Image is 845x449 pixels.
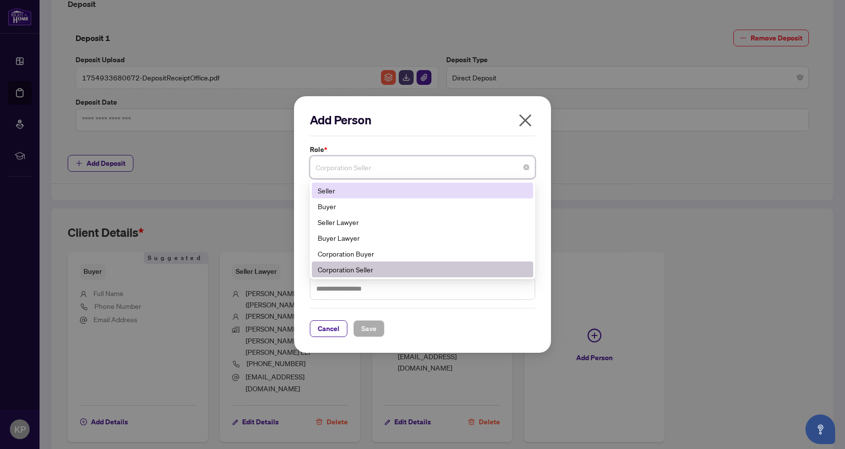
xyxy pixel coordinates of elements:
[523,164,529,170] span: close-circle
[312,246,533,262] div: Corporation Buyer
[318,201,527,212] div: Buyer
[318,185,527,196] div: Seller
[318,248,527,259] div: Corporation Buyer
[312,262,533,277] div: Corporation Seller
[318,264,527,275] div: Corporation Seller
[310,112,535,128] h2: Add Person
[805,414,835,444] button: Open asap
[310,144,535,155] label: Role
[517,112,533,128] span: close
[312,183,533,198] div: Seller
[312,214,533,230] div: Seller Lawyer
[318,217,527,227] div: Seller Lawyer
[312,230,533,246] div: Buyer Lawyer
[318,232,527,243] div: Buyer Lawyer
[312,198,533,214] div: Buyer
[318,321,339,337] span: Cancel
[353,320,384,337] button: Save
[316,158,529,177] span: Corporation Seller
[310,320,347,337] button: Cancel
